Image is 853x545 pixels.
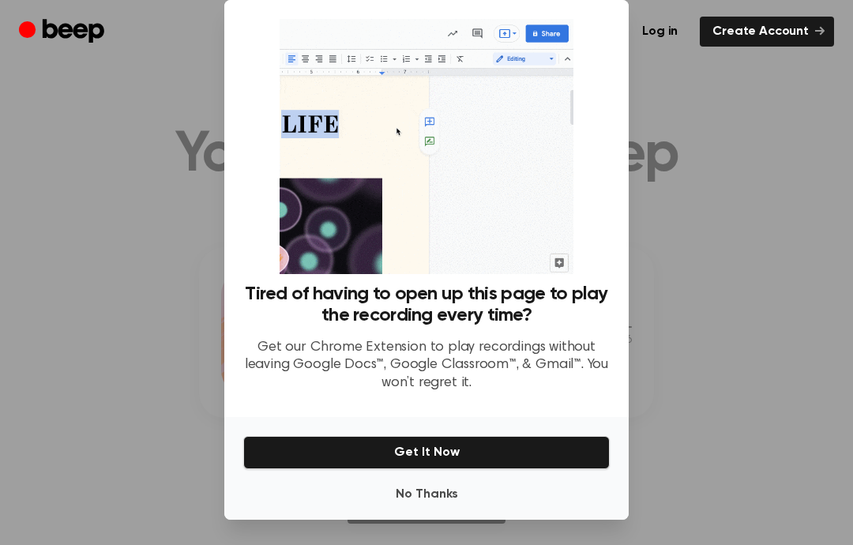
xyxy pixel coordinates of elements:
img: Beep extension in action [280,19,573,274]
button: No Thanks [243,479,610,510]
h3: Tired of having to open up this page to play the recording every time? [243,284,610,326]
button: Get It Now [243,436,610,469]
a: Beep [19,17,108,47]
p: Get our Chrome Extension to play recordings without leaving Google Docs™, Google Classroom™, & Gm... [243,339,610,393]
a: Create Account [700,17,834,47]
a: Log in [629,17,690,47]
